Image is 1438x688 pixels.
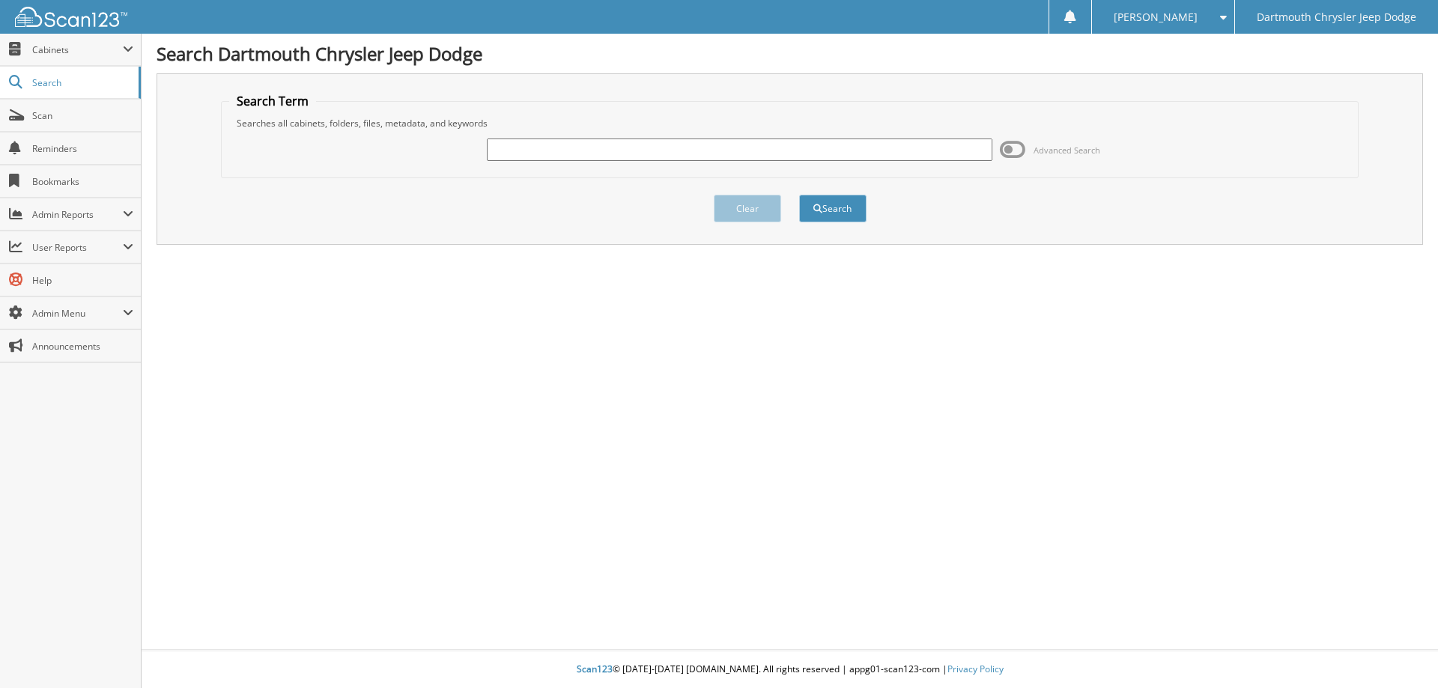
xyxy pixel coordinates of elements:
[157,41,1423,66] h1: Search Dartmouth Chrysler Jeep Dodge
[1363,616,1438,688] iframe: Chat Widget
[229,117,1351,130] div: Searches all cabinets, folders, files, metadata, and keywords
[32,241,123,254] span: User Reports
[32,109,133,122] span: Scan
[32,142,133,155] span: Reminders
[32,208,123,221] span: Admin Reports
[32,76,131,89] span: Search
[32,274,133,287] span: Help
[32,43,123,56] span: Cabinets
[32,307,123,320] span: Admin Menu
[229,93,316,109] legend: Search Term
[32,340,133,353] span: Announcements
[15,7,127,27] img: scan123-logo-white.svg
[1034,144,1100,156] span: Advanced Search
[947,663,1004,675] a: Privacy Policy
[714,195,781,222] button: Clear
[799,195,867,222] button: Search
[577,663,613,675] span: Scan123
[1114,13,1198,22] span: [PERSON_NAME]
[142,651,1438,688] div: © [DATE]-[DATE] [DOMAIN_NAME]. All rights reserved | appg01-scan123-com |
[1257,13,1416,22] span: Dartmouth Chrysler Jeep Dodge
[32,175,133,188] span: Bookmarks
